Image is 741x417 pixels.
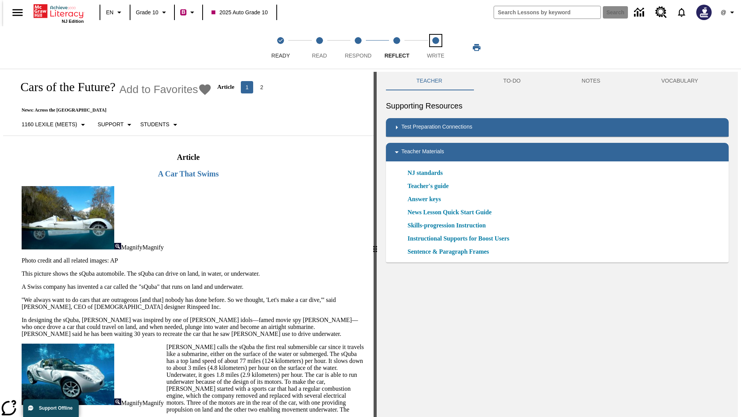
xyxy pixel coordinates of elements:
div: Teacher Materials [386,143,729,161]
img: Close-up of a car with two passengers driving underwater. [22,344,114,405]
span: Magnify [121,244,142,251]
div: reading [3,72,374,413]
button: Respond step 3 of 5 [336,26,381,69]
span: Ready [271,53,290,59]
span: Grade 10 [136,8,158,17]
h2: Article [20,153,357,162]
button: Select Student [137,118,183,132]
p: Test Preparation Connections [401,123,472,132]
button: Language: EN, Select a language [103,5,127,19]
div: Press Enter or Spacebar and then press right and left arrow keys to move the slider [374,72,377,417]
button: Print [464,41,489,54]
span: @ [721,8,726,17]
div: Home [34,3,84,24]
a: Teacher's guide, Will open in new browser window or tab [408,181,449,191]
div: Test Preparation Connections [386,118,729,137]
a: Sentence & Paragraph Frames, Will open in new browser window or tab [408,247,489,256]
img: High-tech automobile treading water. [22,186,114,249]
a: News Lesson Quick Start Guide, Will open in new browser window or tab [408,208,492,217]
button: NOTES [551,72,631,90]
a: Resource Center, Will open in new tab [651,2,672,23]
button: Read step 2 of 5 [297,26,342,69]
button: Select Lexile, 1160 Lexile (Meets) [19,118,91,132]
p: Teacher Materials [401,147,444,157]
span: NJ Edition [62,19,84,24]
p: 1160 Lexile (Meets) [22,120,77,129]
a: Data Center [629,2,651,23]
span: EN [106,8,113,17]
span: 2025 Auto Grade 10 [211,8,267,17]
span: Read [312,53,327,59]
a: Answer keys, Will open in new browser window or tab [408,195,441,204]
span: Magnify [142,244,164,251]
span: Magnify [121,400,142,406]
button: Teacher [386,72,473,90]
span: Respond [345,53,371,59]
button: Go to page 2 [255,81,268,93]
span: Support Offline [39,405,73,411]
p: Photo credit and all related images: AP [22,257,364,264]
p: Article [217,84,234,90]
h1: Cars of the Future? [12,80,115,94]
button: Profile/Settings [716,5,741,19]
nav: Articles pagination [240,81,269,93]
button: Write step 5 of 5 [413,26,458,69]
button: Open side menu [6,1,29,24]
button: VOCABULARY [631,72,729,90]
p: ''We always want to do cars that are outrageous [and that] nobody has done before. So we thought,... [22,297,364,310]
p: A Swiss company has invented a car called the "sQuba" that runs on land and underwater. [22,283,364,290]
button: page 1 [241,81,253,93]
p: In designing the sQuba, [PERSON_NAME] was inspired by one of [PERSON_NAME] idols—famed movie spy ... [22,317,364,337]
a: Notifications [672,2,692,22]
a: NJ standards [408,168,447,178]
span: Write [427,53,444,59]
div: Instructional Panel Tabs [386,72,729,90]
p: Students [140,120,169,129]
a: Skills-progression Instruction, Will open in new browser window or tab [408,221,486,230]
a: Instructional Supports for Boost Users, Will open in new browser window or tab [408,234,509,243]
img: Magnify [114,398,121,405]
p: This picture shows the sQuba automobile. The sQuba can drive on land, in water, or underwater. [22,270,364,277]
button: Support Offline [23,399,79,417]
span: B [181,7,185,17]
span: Reflect [384,53,409,59]
button: Scaffolds, Support [95,118,137,132]
span: Add to Favorites [119,83,198,96]
button: TO-DO [473,72,551,90]
button: Boost Class color is violet red. Change class color [177,5,200,19]
h3: A Car That Swims [20,170,357,178]
button: Grade: Grade 10, Select a grade [133,5,172,19]
img: Avatar [696,5,712,20]
button: Select a new avatar [692,2,716,22]
button: Reflect step 4 of 5 [374,26,419,69]
p: Support [98,120,123,129]
span: Magnify [142,400,164,406]
button: Add to Favorites - Cars of the Future? [119,83,212,96]
div: activity [377,72,738,417]
p: News: Across the [GEOGRAPHIC_DATA] [12,107,269,113]
button: Ready(Step completed) step 1 of 5 [258,26,303,69]
img: Magnify [114,243,121,249]
input: search field [494,6,601,19]
h6: Supporting Resources [386,100,729,112]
